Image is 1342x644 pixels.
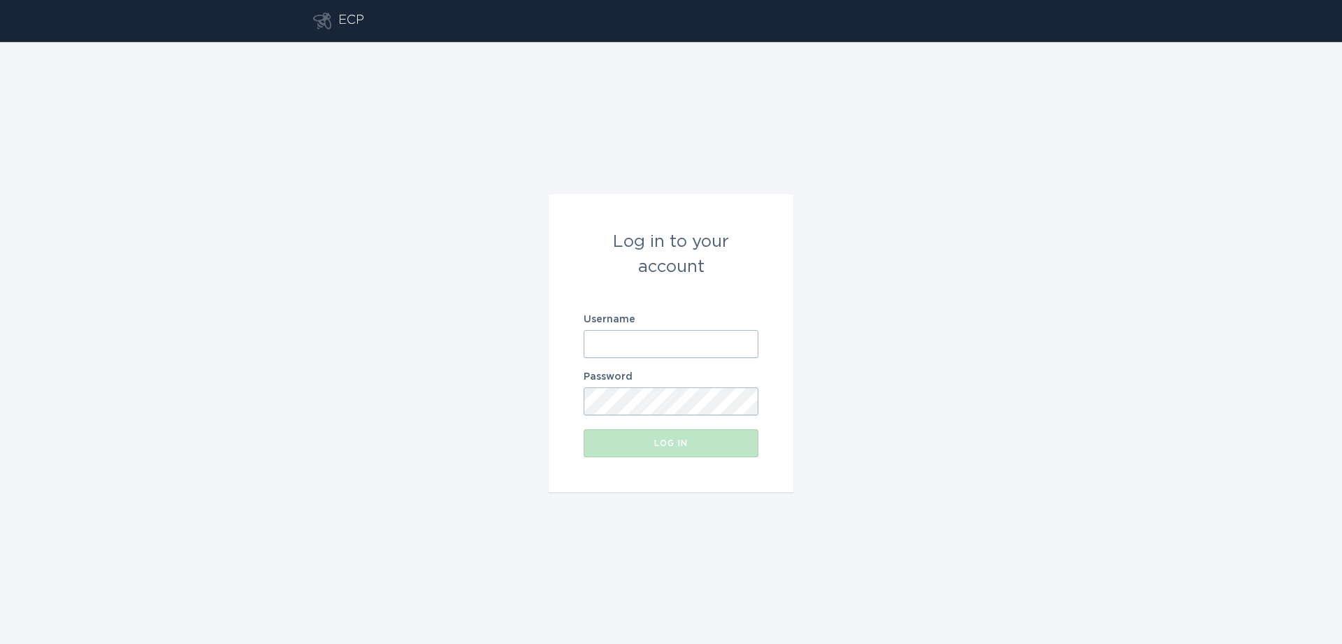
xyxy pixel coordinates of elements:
[338,13,364,29] div: ECP
[584,315,758,324] label: Username
[584,229,758,280] div: Log in to your account
[313,13,331,29] button: Go to dashboard
[591,439,751,448] div: Log in
[584,429,758,457] button: Log in
[584,372,758,382] label: Password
